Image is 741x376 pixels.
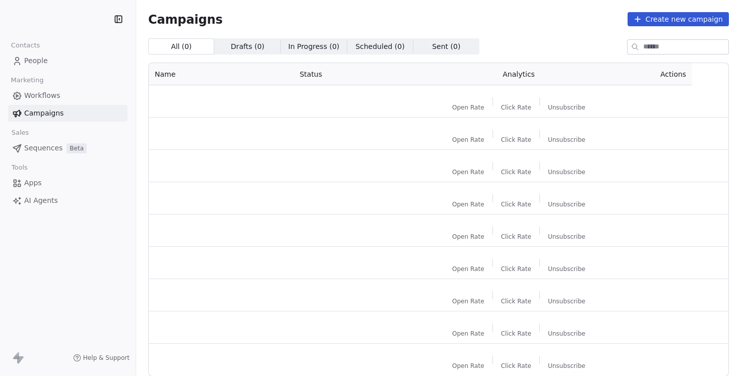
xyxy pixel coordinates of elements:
[425,63,612,85] th: Analytics
[501,297,531,305] span: Click Rate
[501,103,531,112] span: Click Rate
[24,108,64,119] span: Campaigns
[24,178,42,188] span: Apps
[452,265,484,273] span: Open Rate
[501,136,531,144] span: Click Rate
[501,362,531,370] span: Click Rate
[8,192,128,209] a: AI Agents
[8,105,128,122] a: Campaigns
[501,168,531,176] span: Click Rate
[501,233,531,241] span: Click Rate
[73,354,130,362] a: Help & Support
[8,175,128,191] a: Apps
[7,160,32,175] span: Tools
[452,200,484,208] span: Open Rate
[231,41,265,52] span: Drafts ( 0 )
[83,354,130,362] span: Help & Support
[432,41,460,52] span: Sent ( 0 )
[548,200,585,208] span: Unsubscribe
[548,330,585,338] span: Unsubscribe
[452,297,484,305] span: Open Rate
[7,73,48,88] span: Marketing
[548,362,585,370] span: Unsubscribe
[548,103,585,112] span: Unsubscribe
[501,200,531,208] span: Click Rate
[452,168,484,176] span: Open Rate
[8,140,128,156] a: SequencesBeta
[24,143,63,153] span: Sequences
[452,136,484,144] span: Open Rate
[452,233,484,241] span: Open Rate
[24,56,48,66] span: People
[548,265,585,273] span: Unsubscribe
[548,297,585,305] span: Unsubscribe
[8,87,128,104] a: Workflows
[628,12,729,26] button: Create new campaign
[548,136,585,144] span: Unsubscribe
[24,195,58,206] span: AI Agents
[355,41,405,52] span: Scheduled ( 0 )
[501,330,531,338] span: Click Rate
[452,362,484,370] span: Open Rate
[293,63,425,85] th: Status
[548,168,585,176] span: Unsubscribe
[24,90,60,101] span: Workflows
[452,330,484,338] span: Open Rate
[288,41,340,52] span: In Progress ( 0 )
[7,125,33,140] span: Sales
[548,233,585,241] span: Unsubscribe
[501,265,531,273] span: Click Rate
[67,143,87,153] span: Beta
[8,52,128,69] a: People
[149,63,293,85] th: Name
[612,63,692,85] th: Actions
[7,38,44,53] span: Contacts
[148,12,223,26] span: Campaigns
[452,103,484,112] span: Open Rate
